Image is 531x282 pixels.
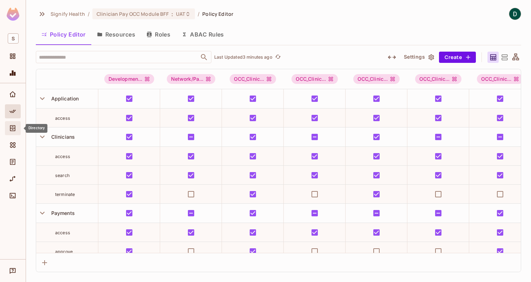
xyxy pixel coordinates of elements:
span: Network/PaySupport [167,74,216,84]
div: OCC_Clinic... [477,74,524,84]
button: refresh [274,53,282,61]
div: Connect [5,189,21,203]
button: Open [199,52,209,62]
span: OCC_ClinicianPayments_UAT_Operations [415,74,462,84]
span: refresh [275,54,281,61]
button: Resources [91,26,141,43]
div: Developmen... [104,74,155,84]
p: Last Updated 3 minutes ago [214,54,273,60]
div: Elements [5,138,21,152]
span: OCC_ClinicianPayments_UAT_OperationalManagers [353,74,400,84]
span: search [55,173,70,178]
div: OCC_Clinic... [353,74,400,84]
span: : [171,11,173,17]
button: Policy Editor [36,26,91,43]
span: approve [55,249,73,254]
div: Projects [5,49,21,63]
span: Development/Product Admin [104,74,155,84]
button: Roles [141,26,176,43]
img: Dylan Gillespie [509,8,521,20]
div: OCC_Clinic... [291,74,338,84]
li: / [88,11,90,17]
span: Clinicians [48,134,75,140]
span: OCC_ClinicianPayments_UAT_NetworkPaySupport [291,74,338,84]
div: Home [5,87,21,101]
span: S [8,33,19,44]
span: UAT [176,11,185,17]
span: Clinician Pay OCC Module BFF [97,11,169,17]
div: Directory [5,121,21,135]
span: Policy Editor [202,11,233,17]
div: Network/Pa... [167,74,216,84]
span: access [55,116,70,121]
span: Application [48,96,79,101]
div: Policy [5,104,21,118]
img: SReyMgAAAABJRU5ErkJggg== [7,8,19,21]
span: Click to refresh data [273,53,282,61]
span: access [55,230,70,235]
span: OCC_ClinicianPayments_UAT_ProviderPayAdmin [477,74,524,84]
li: / [198,11,199,17]
div: Help & Updates [5,264,21,278]
span: the active workspace [51,11,85,17]
div: Directory [26,124,47,133]
div: Audit Log [5,155,21,169]
span: Payments [48,210,75,216]
button: Settings [401,52,436,63]
span: terminate [55,192,75,197]
button: ABAC Rules [176,26,230,43]
button: Create [439,52,476,63]
div: Workspace: Signify Health [5,31,21,46]
div: URL Mapping [5,172,21,186]
div: OCC_Clinic... [415,74,462,84]
div: Monitoring [5,66,21,80]
div: OCC_Clinic... [230,74,276,84]
span: OCC_ClinicianPayments_UAT_DeveloperProductAdmin [230,74,276,84]
span: access [55,154,70,159]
